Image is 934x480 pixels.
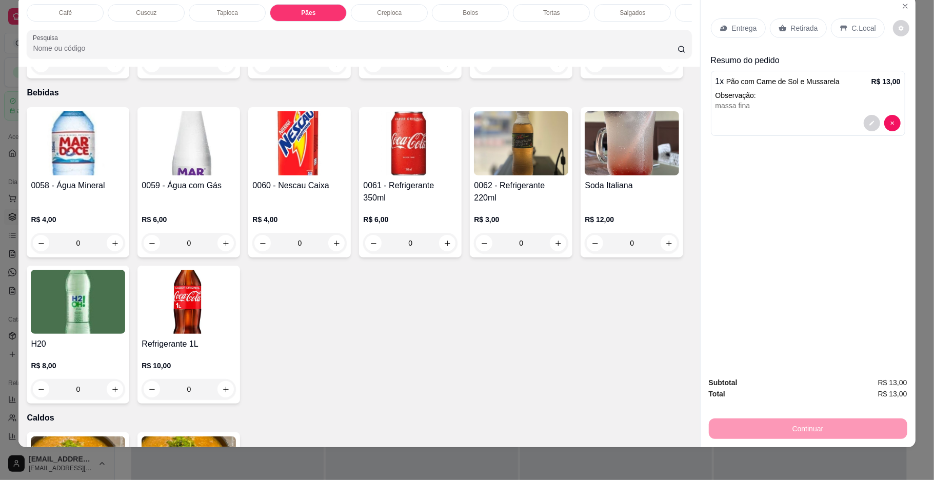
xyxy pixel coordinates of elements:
[301,9,315,17] p: Pães
[716,75,840,88] p: 1 x
[709,390,725,398] strong: Total
[893,20,909,36] button: decrease-product-quantity
[31,361,125,371] p: R$ 8,00
[107,381,123,397] button: increase-product-quantity
[363,214,458,225] p: R$ 6,00
[661,235,677,251] button: increase-product-quantity
[620,9,645,17] p: Salgados
[543,9,560,17] p: Tortas
[474,111,568,175] img: product-image
[252,179,347,192] h4: 0060 - Nescau Caixa
[33,43,677,53] input: Pesquisa
[709,378,738,387] strong: Subtotal
[33,381,49,397] button: decrease-product-quantity
[217,381,234,397] button: increase-product-quantity
[871,76,901,87] p: R$ 13,00
[142,361,236,371] p: R$ 10,00
[142,270,236,334] img: product-image
[726,77,840,86] span: Pão com Carne de Sol e Mussarela
[711,54,905,67] p: Resumo do pedido
[217,9,238,17] p: Tapioca
[363,111,458,175] img: product-image
[587,235,603,251] button: decrease-product-quantity
[878,377,907,388] span: R$ 13,00
[144,235,160,251] button: decrease-product-quantity
[884,115,901,131] button: decrease-product-quantity
[33,33,62,42] label: Pesquisa
[328,235,345,251] button: increase-product-quantity
[716,90,901,101] p: Observação:
[136,9,156,17] p: Cuscuz
[142,111,236,175] img: product-image
[585,214,679,225] p: R$ 12,00
[791,23,818,33] p: Retirada
[732,23,757,33] p: Entrega
[878,388,907,399] span: R$ 13,00
[107,235,123,251] button: increase-product-quantity
[217,235,234,251] button: increase-product-quantity
[585,111,679,175] img: product-image
[252,214,347,225] p: R$ 4,00
[377,9,402,17] p: Crepioca
[363,179,458,204] h4: 0061 - Refrigerante 350ml
[31,270,125,334] img: product-image
[474,179,568,204] h4: 0062 - Refrigerante 220ml
[31,111,125,175] img: product-image
[142,179,236,192] h4: 0059 - Água com Gás
[716,101,901,111] div: massa fina
[59,9,72,17] p: Café
[142,338,236,350] h4: Refrigerante 1L
[142,214,236,225] p: R$ 6,00
[852,23,876,33] p: C.Local
[27,412,691,424] p: Caldos
[27,87,691,99] p: Bebidas
[31,179,125,192] h4: 0058 - Água Mineral
[33,235,49,251] button: decrease-product-quantity
[31,214,125,225] p: R$ 4,00
[474,214,568,225] p: R$ 3,00
[585,179,679,192] h4: Soda Italiana
[463,9,478,17] p: Bolos
[252,111,347,175] img: product-image
[864,115,880,131] button: decrease-product-quantity
[31,338,125,350] h4: H20
[144,381,160,397] button: decrease-product-quantity
[254,235,271,251] button: decrease-product-quantity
